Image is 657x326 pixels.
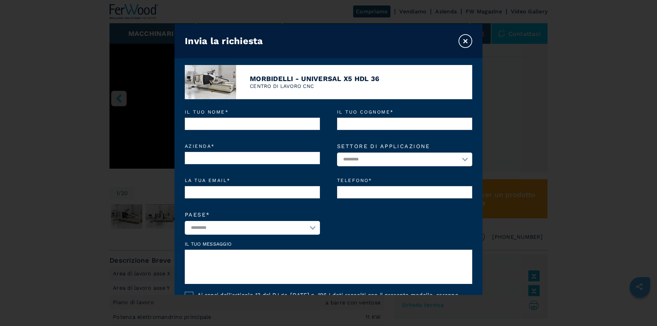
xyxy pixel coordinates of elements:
input: La tua email* [185,186,320,198]
input: Azienda* [185,152,320,164]
input: Telefono* [337,186,472,198]
p: CENTRO DI LAVORO CNC [250,83,379,90]
em: Azienda [185,144,320,148]
label: Ai sensi dell'articolo 13 del D.Lgs. [DATE] n. 196 I dati raccolti con il presente modello, saran... [193,292,472,320]
h3: Invia la richiesta [185,36,263,47]
em: Telefono [337,178,472,183]
input: Il tuo nome* [185,118,320,130]
em: La tua email [185,178,320,183]
em: Il tuo nome [185,109,320,114]
h4: MORBIDELLI - UNIVERSAL X5 HDL 36 [250,75,379,83]
img: image [185,65,236,99]
button: × [459,34,472,48]
label: Paese [185,212,320,218]
label: Settore di applicazione [337,144,472,149]
em: Il tuo cognome [337,109,472,114]
input: Il tuo cognome* [337,118,472,130]
label: Il tuo messaggio [185,242,472,246]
